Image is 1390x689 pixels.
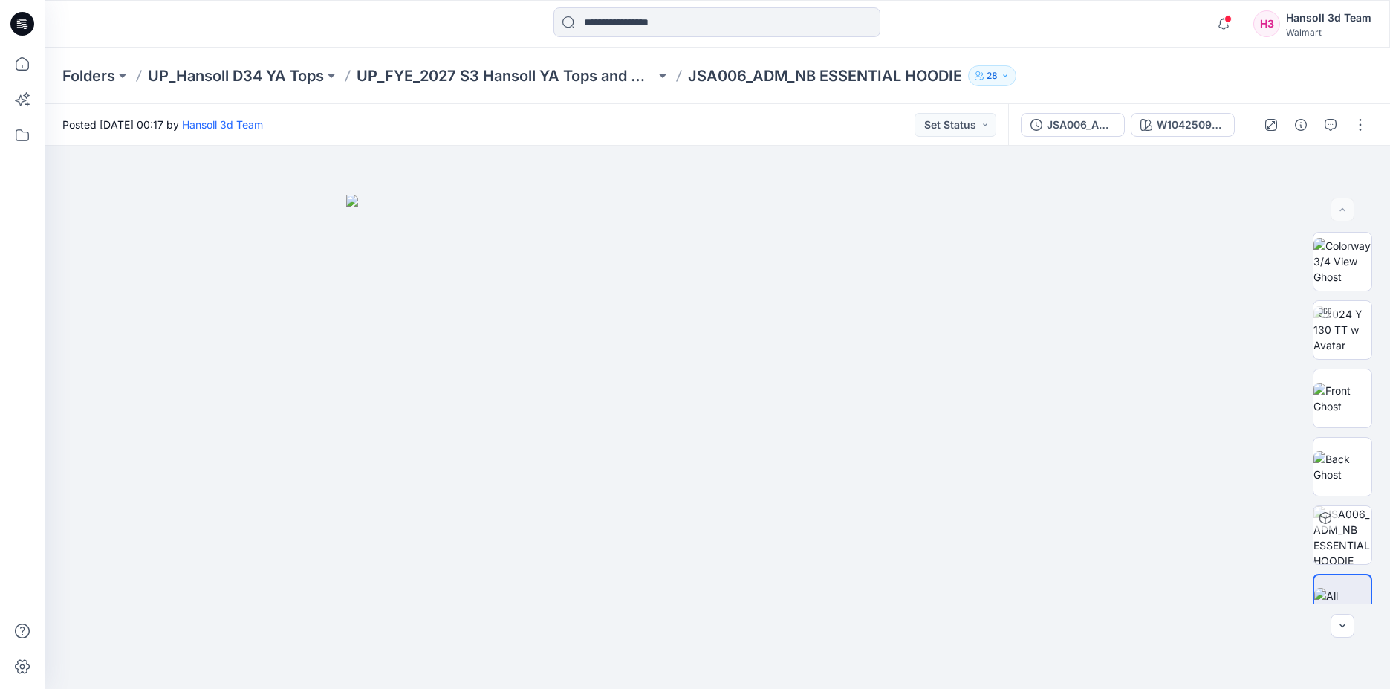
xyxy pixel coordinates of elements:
p: JSA006_ADM_NB ESSENTIAL HOODIE [688,65,962,86]
div: JSA006_ADM_NB ESSENTIAL HOODIE [1047,117,1115,133]
img: Colorway 3/4 View Ghost [1313,238,1371,285]
img: JSA006_ADM_NB ESSENTIAL HOODIE W104250911SM06AA_Essential Hoodie_RUSTY MAUVE [1313,506,1371,564]
a: UP_FYE_2027 S3 Hansoll YA Tops and Dresses [357,65,655,86]
img: Front Ghost [1313,383,1371,414]
p: 28 [987,68,998,84]
img: 2024 Y 130 TT w Avatar [1313,306,1371,353]
div: Walmart [1286,27,1371,38]
a: UP_Hansoll D34 YA Tops [148,65,324,86]
div: Hansoll 3d Team [1286,9,1371,27]
span: Posted [DATE] 00:17 by [62,117,263,132]
button: JSA006_ADM_NB ESSENTIAL HOODIE [1021,113,1125,137]
img: All colorways [1314,588,1371,619]
img: Back Ghost [1313,451,1371,482]
div: W104250911SM06AA_Essential Hoodie_RUSTY MAUVE [1157,117,1225,133]
a: Hansoll 3d Team [182,118,263,131]
button: W104250911SM06AA_Essential Hoodie_RUSTY MAUVE [1131,113,1235,137]
a: Folders [62,65,115,86]
div: H3 [1253,10,1280,37]
button: Details [1289,113,1313,137]
button: 28 [968,65,1016,86]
